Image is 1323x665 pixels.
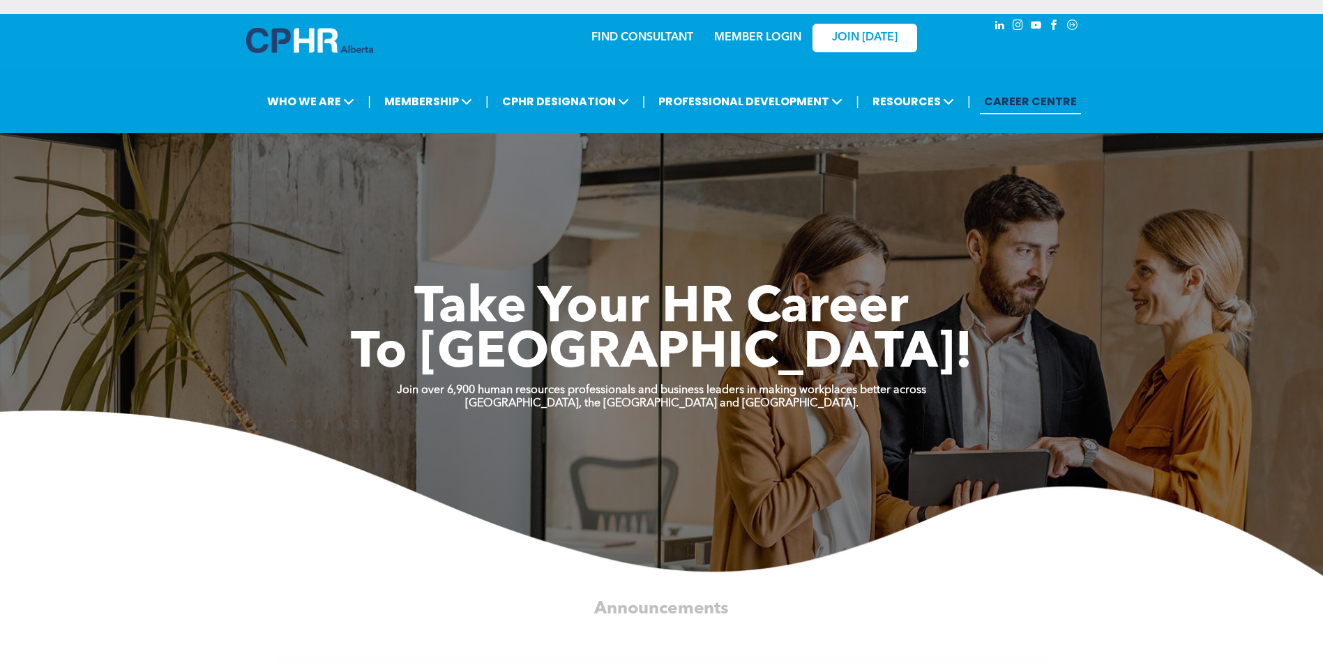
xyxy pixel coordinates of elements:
a: FIND CONSULTANT [591,32,693,43]
span: Take Your HR Career [414,284,909,334]
a: facebook [1047,17,1062,36]
a: youtube [1029,17,1044,36]
a: instagram [1011,17,1026,36]
li: | [642,87,646,116]
span: CPHR DESIGNATION [498,89,633,114]
strong: [GEOGRAPHIC_DATA], the [GEOGRAPHIC_DATA] and [GEOGRAPHIC_DATA]. [465,398,859,409]
a: CAREER CENTRE [980,89,1081,114]
li: | [967,87,971,116]
span: PROFESSIONAL DEVELOPMENT [654,89,847,114]
a: linkedin [992,17,1008,36]
strong: Join over 6,900 human resources professionals and business leaders in making workplaces better ac... [397,385,926,396]
li: | [485,87,489,116]
a: Social network [1065,17,1080,36]
img: A blue and white logo for cp alberta [246,28,373,53]
span: MEMBERSHIP [380,89,476,114]
span: Announcements [594,600,728,618]
li: | [368,87,371,116]
a: JOIN [DATE] [812,24,917,52]
span: JOIN [DATE] [832,31,898,45]
span: RESOURCES [868,89,958,114]
a: MEMBER LOGIN [714,32,801,43]
span: WHO WE ARE [263,89,358,114]
span: To [GEOGRAPHIC_DATA]! [351,329,973,379]
li: | [856,87,859,116]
